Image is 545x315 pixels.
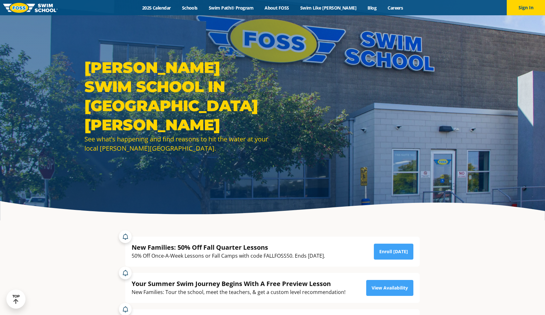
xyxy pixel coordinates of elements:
[382,5,409,11] a: Careers
[132,279,345,288] div: Your Summer Swim Journey Begins With A Free Preview Lesson
[259,5,295,11] a: About FOSS
[132,252,325,260] div: 50% Off Once-A-Week Lessons or Fall Camps with code FALLFOSS50. Ends [DATE].
[362,5,382,11] a: Blog
[84,58,269,134] h1: [PERSON_NAME] Swim School in [GEOGRAPHIC_DATA][PERSON_NAME]
[366,280,413,296] a: View Availability
[374,244,413,260] a: Enroll [DATE]
[3,3,58,13] img: FOSS Swim School Logo
[12,294,20,304] div: TOP
[203,5,259,11] a: Swim Path® Program
[132,288,345,297] div: New Families: Tour the school, meet the teachers, & get a custom level recommendation!
[176,5,203,11] a: Schools
[132,243,325,252] div: New Families: 50% Off Fall Quarter Lessons
[294,5,362,11] a: Swim Like [PERSON_NAME]
[136,5,176,11] a: 2025 Calendar
[84,134,269,153] div: See what’s happening and find reasons to hit the water at your local [PERSON_NAME][GEOGRAPHIC_DATA].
